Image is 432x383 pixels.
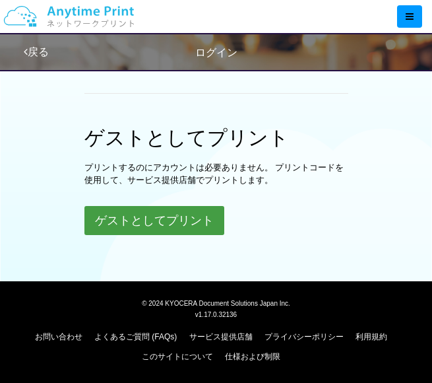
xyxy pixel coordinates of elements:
span: © 2024 KYOCERA Document Solutions Japan Inc. [142,298,290,307]
a: このサイトについて [142,352,213,361]
a: お問い合わせ [35,332,82,341]
h1: ゲストとしてプリント [84,127,348,149]
span: v1.17.0.32136 [195,310,237,318]
a: プライバシーポリシー [264,332,344,341]
a: サービス提供店舗 [189,332,253,341]
a: よくあるご質問 (FAQs) [94,332,177,341]
p: プリントするのにアカウントは必要ありません。 プリントコードを使用して、サービス提供店舗でプリントします。 [84,162,348,186]
a: 利用規約 [355,332,387,341]
button: ゲストとしてプリント [84,206,224,235]
a: 仕様および制限 [225,352,280,361]
span: ログイン [195,47,237,58]
a: 戻る [24,46,49,57]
